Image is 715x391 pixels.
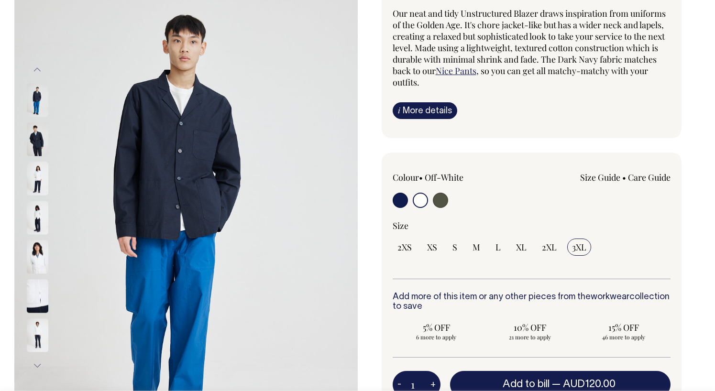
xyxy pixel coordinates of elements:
button: Next [30,355,44,377]
img: off-white [27,280,48,313]
span: 10% OFF [491,322,569,333]
span: AUD120.00 [563,380,616,389]
span: Add to bill [503,380,550,389]
span: 3XL [572,241,586,253]
a: Care Guide [628,172,671,183]
span: 2XL [542,241,557,253]
span: • [622,172,626,183]
span: i [398,105,400,115]
div: Colour [393,172,504,183]
input: 5% OFF 6 more to apply [393,319,481,344]
a: Size Guide [580,172,620,183]
input: 2XS [393,239,417,256]
span: 15% OFF [584,322,663,333]
img: off-white [27,240,48,274]
input: 2XL [537,239,561,256]
span: 6 more to apply [397,333,476,341]
span: S [452,241,457,253]
span: 21 more to apply [491,333,569,341]
img: dark-navy [27,123,48,156]
button: Previous [30,59,44,81]
span: , so you can get all matchy-matchy with your outfits. [393,65,648,88]
span: 5% OFF [397,322,476,333]
a: Nice Pants [436,65,476,76]
a: iMore details [393,102,457,119]
input: S [448,239,462,256]
span: • [419,172,423,183]
img: off-white [27,201,48,235]
label: Off-White [425,172,463,183]
img: off-white [27,162,48,195]
img: dark-navy [27,84,48,117]
input: 3XL [567,239,591,256]
div: Size [393,220,671,231]
span: L [495,241,501,253]
input: L [491,239,506,256]
input: 10% OFF 21 more to apply [486,319,574,344]
h6: Add more of this item or any other pieces from the collection to save [393,293,671,312]
input: XS [422,239,442,256]
span: 46 more to apply [584,333,663,341]
a: workwear [591,293,629,301]
img: off-white [27,319,48,352]
span: XL [516,241,527,253]
span: Our neat and tidy Unstructured Blazer draws inspiration from uniforms of the Golden Age. It's cho... [393,8,666,76]
input: 15% OFF 46 more to apply [580,319,668,344]
span: 2XS [397,241,412,253]
span: — [552,380,618,389]
span: XS [427,241,437,253]
input: XL [511,239,531,256]
span: M [473,241,480,253]
input: M [468,239,485,256]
